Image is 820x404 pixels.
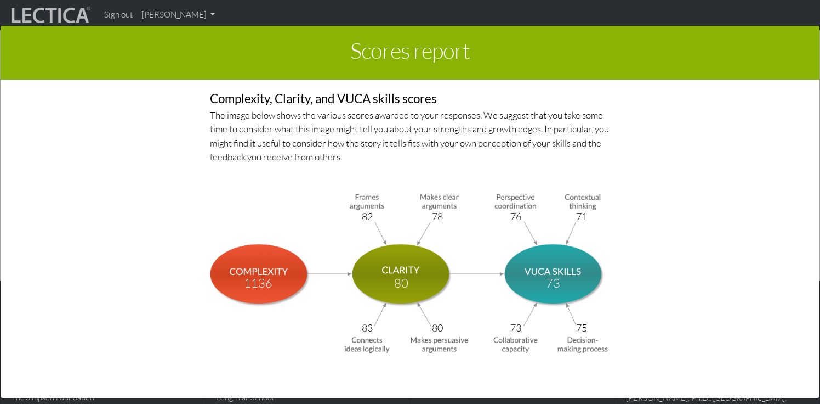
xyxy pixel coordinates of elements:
div: 73 [510,321,521,335]
div: 1136 [244,274,272,293]
div: 83 [362,321,373,335]
div: 76 [510,209,521,224]
h1: Scores report [9,34,811,71]
h3: Complexity, Clarity, and VUCA skills scores [210,92,610,106]
p: The image below shows the various scores awarded to your responses. We suggest that you take some... [210,108,610,164]
div: 80 [432,321,443,335]
div: 75 [576,321,587,335]
img: Lectical, VUCA, & Clarity Scores [210,190,610,355]
div: 80 [394,274,408,293]
div: 82 [362,209,373,224]
div: 71 [576,209,587,224]
div: 78 [432,209,443,224]
div: 73 [546,274,560,293]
